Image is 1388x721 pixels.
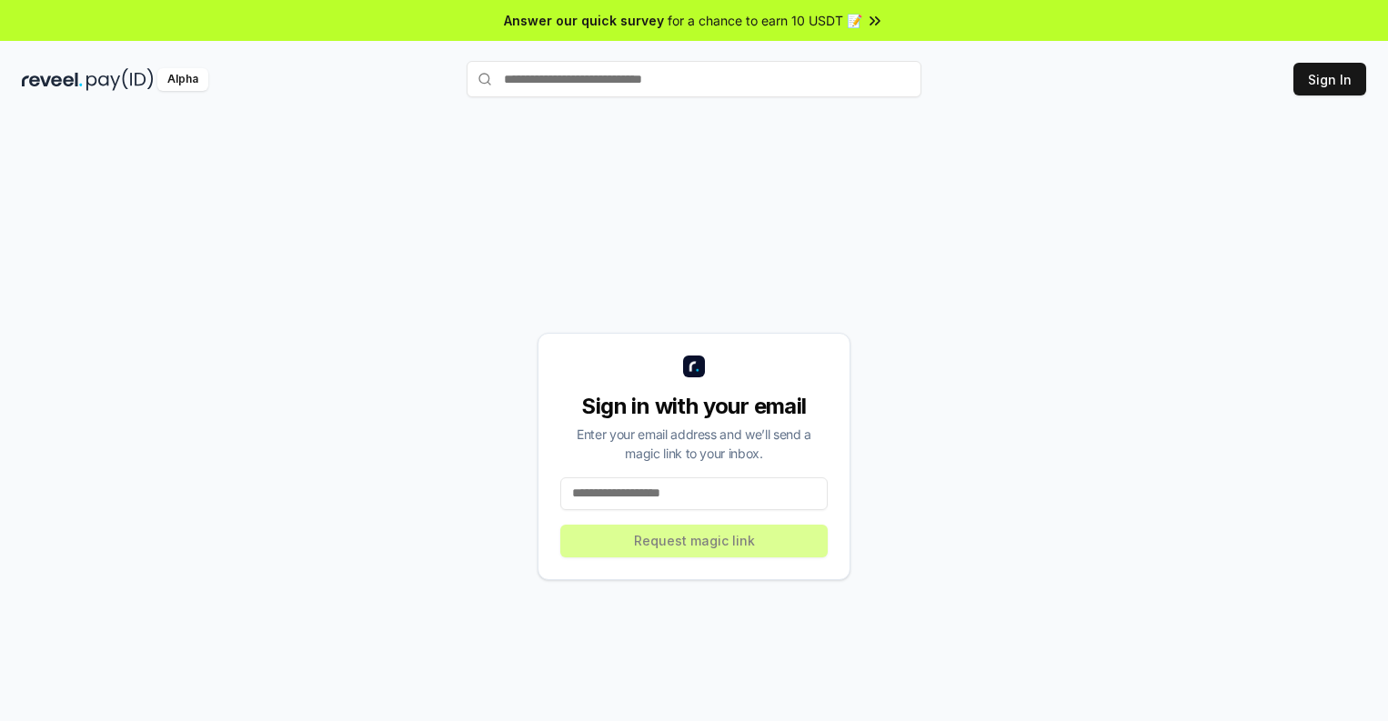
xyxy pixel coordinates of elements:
[683,355,705,377] img: logo_small
[1293,63,1366,95] button: Sign In
[560,425,828,463] div: Enter your email address and we’ll send a magic link to your inbox.
[22,68,83,91] img: reveel_dark
[560,392,828,421] div: Sign in with your email
[157,68,208,91] div: Alpha
[668,11,862,30] span: for a chance to earn 10 USDT 📝
[504,11,664,30] span: Answer our quick survey
[86,68,154,91] img: pay_id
